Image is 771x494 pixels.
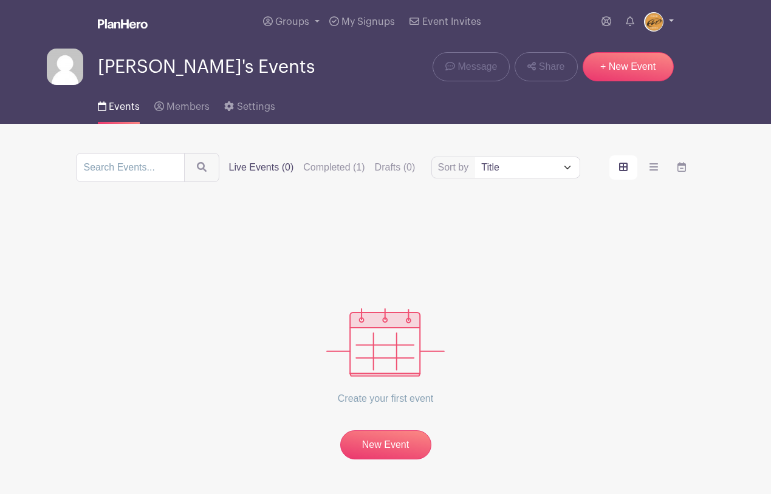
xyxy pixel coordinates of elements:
[341,17,395,27] span: My Signups
[326,308,445,377] img: events_empty-56550af544ae17c43cc50f3ebafa394433d06d5f1891c01edc4b5d1d59cfda54.svg
[539,59,565,74] span: Share
[47,49,83,85] img: default-ce2991bfa6775e67f084385cd625a349d9dcbb7a52a09fb2fda1e96e2d18dcdb.png
[98,85,140,124] a: Events
[609,155,696,180] div: order and view
[76,153,185,182] input: Search Events...
[229,160,294,175] label: Live Events (0)
[375,160,416,175] label: Drafts (0)
[433,52,510,81] a: Message
[109,102,140,112] span: Events
[438,160,473,175] label: Sort by
[237,102,275,112] span: Settings
[515,52,577,81] a: Share
[98,57,315,77] span: [PERSON_NAME]'s Events
[340,430,431,459] a: New Event
[422,17,481,27] span: Event Invites
[583,52,674,81] a: + New Event
[166,102,210,112] span: Members
[326,377,445,421] p: Create your first event
[457,59,497,74] span: Message
[275,17,309,27] span: Groups
[154,85,210,124] a: Members
[98,19,148,29] img: logo_white-6c42ec7e38ccf1d336a20a19083b03d10ae64f83f12c07503d8b9e83406b4c7d.svg
[303,160,365,175] label: Completed (1)
[224,85,275,124] a: Settings
[229,160,416,175] div: filters
[644,12,663,32] img: Screenshot_2024-03-22_at_11.55.55%E2%80%AFAM.png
